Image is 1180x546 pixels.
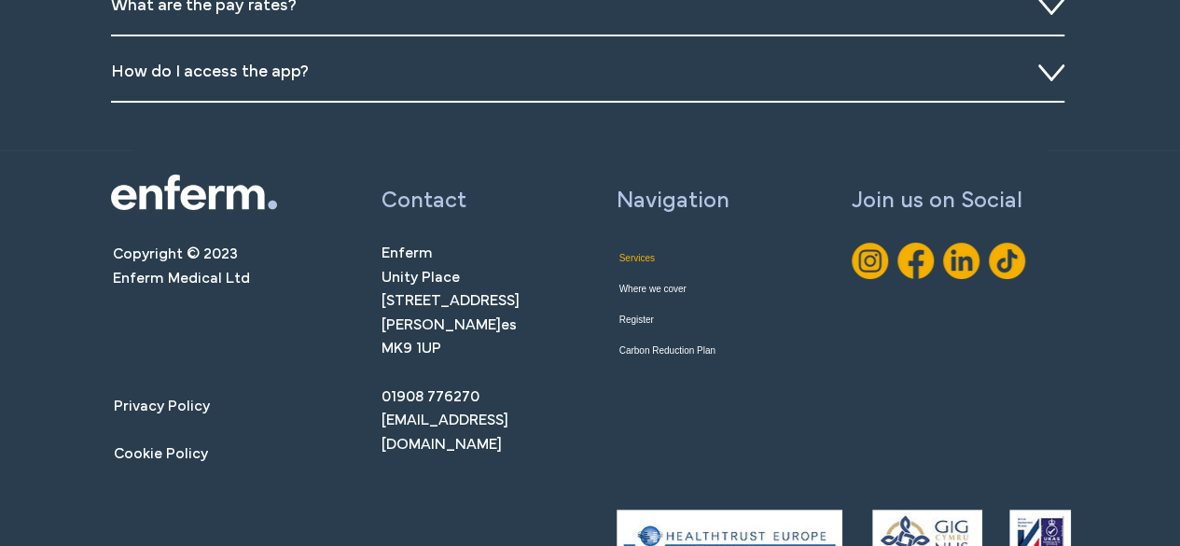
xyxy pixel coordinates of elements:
span: Navigation [617,191,729,212]
a: Carbon Reduction Plan [619,335,751,366]
span: Privacy Policy [114,400,210,414]
img: IG [852,243,888,279]
a: Services [619,243,751,273]
span: [STREET_ADDRESS] [382,295,520,308]
a: 01908 776270 [382,391,479,404]
span: Join us on Social [852,191,1022,212]
img: Linkedin [943,243,979,279]
a: Privacy Policy [114,395,250,419]
span: es [501,319,517,332]
a: Cookie Policy [114,442,250,467]
nav: Site [619,243,751,366]
span: MK9 1UP [382,343,441,356]
span: Cookie Policy [114,448,208,462]
a: [EMAIL_ADDRESS][DOMAIN_NAME] [382,414,508,452]
span: How do I access the app? [111,65,309,80]
span: Enferm Unity Place [382,247,460,285]
span: [PERSON_NAME] [382,319,501,332]
a: Where we cover [619,273,751,304]
span: Copyright © 2023 Enferm Medical Ltd [113,248,250,286]
ul: Social Bar [852,243,1025,279]
span: Contact [382,191,466,212]
div: Slideshow [111,41,1069,107]
a: Register [619,304,751,335]
img: FB [897,243,934,279]
img: TikTok [989,243,1025,279]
